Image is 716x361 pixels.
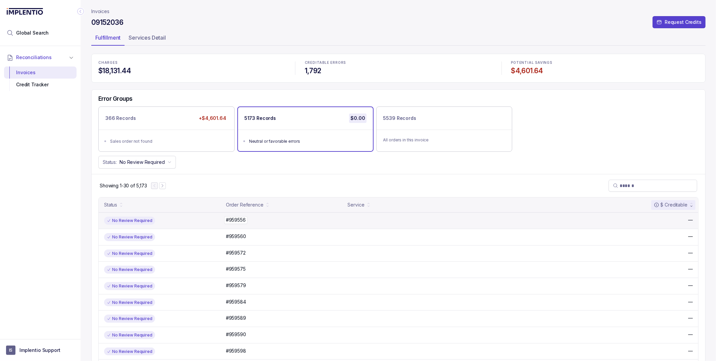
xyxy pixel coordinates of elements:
p: 366 Records [105,115,136,122]
h4: $4,601.64 [511,66,699,76]
p: #959560 [226,233,246,240]
span: User initials [6,346,15,355]
div: Remaining page entries [100,182,147,189]
h4: 1,792 [305,66,492,76]
a: Invoices [91,8,109,15]
p: Services Detail [129,34,166,42]
div: Order Reference [226,201,264,208]
div: No Review Required [104,282,155,290]
p: — [688,250,693,256]
h5: Error Groups [98,95,133,102]
div: Sales order not found [110,138,227,145]
li: Tab Services Detail [125,32,170,46]
button: Status:No Review Required [98,156,176,169]
p: — [688,233,693,240]
p: No Review Required [120,159,164,166]
div: No Review Required [104,233,155,241]
p: — [688,315,693,321]
p: #959584 [226,299,246,305]
div: No Review Required [104,250,155,258]
span: Global Search [16,30,49,36]
li: Tab Fulfillment [91,32,125,46]
button: User initialsImplentio Support [6,346,75,355]
button: Request Credits [653,16,706,28]
p: #959579 [226,282,246,289]
p: #959589 [226,315,246,321]
div: No Review Required [104,315,155,323]
p: Status: [103,159,117,166]
p: #959598 [226,348,246,354]
p: — [688,348,693,354]
p: — [688,217,693,223]
div: No Review Required [104,331,155,339]
p: POTENTIAL SAVINGS [511,61,699,65]
p: — [688,282,693,289]
ul: Tab Group [91,32,706,46]
div: Invoices [9,66,71,79]
p: — [688,299,693,305]
span: Reconciliations [16,54,52,61]
p: $0.00 [349,114,366,123]
p: — [688,331,693,338]
h4: $18,131.44 [98,66,286,76]
nav: breadcrumb [91,8,109,15]
div: Neutral or favorable errors [249,138,366,145]
p: — [688,266,693,272]
p: 5539 Records [383,115,416,122]
p: Showing 1-30 of 5,173 [100,182,147,189]
button: Next Page [159,182,166,189]
h4: 09152036 [91,18,123,27]
div: Service [348,201,365,208]
div: No Review Required [104,217,155,225]
p: #959556 [224,216,247,224]
div: Collapse Icon [77,7,85,15]
p: 5173 Records [244,115,276,122]
div: No Review Required [104,299,155,307]
div: Credit Tracker [9,79,71,91]
div: Status [104,201,117,208]
div: $ Creditable [654,201,687,208]
p: Request Credits [665,19,702,26]
p: #959575 [226,266,246,272]
p: +$4,601.64 [197,114,228,123]
p: Implentio Support [19,347,60,354]
div: No Review Required [104,348,155,356]
div: No Review Required [104,266,155,274]
p: #959572 [226,250,246,256]
p: All orders in this invoice [383,137,506,143]
p: #959590 [226,331,246,338]
button: Reconciliations [4,50,77,65]
div: Reconciliations [4,65,77,92]
p: Fulfillment [95,34,121,42]
p: CREDITABLE ERRORS [305,61,492,65]
p: CHARGES [98,61,286,65]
